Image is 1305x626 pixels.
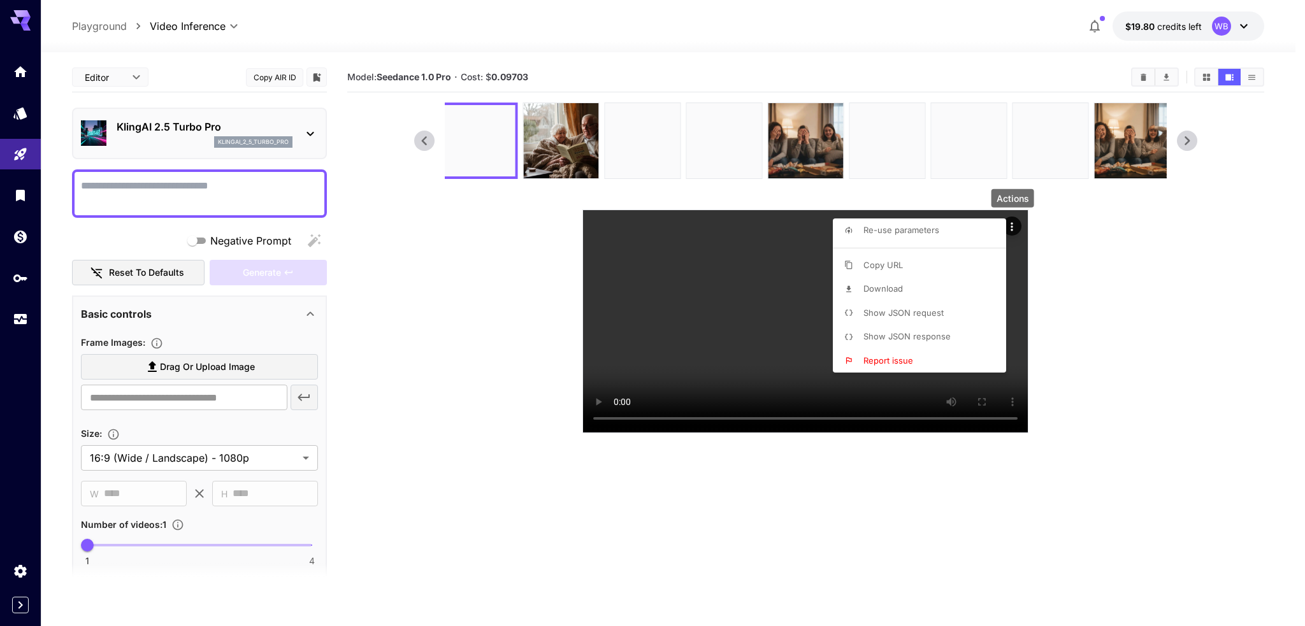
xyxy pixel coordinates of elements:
[863,225,939,235] span: Re-use parameters
[863,308,944,318] span: Show JSON request
[863,331,951,341] span: Show JSON response
[863,283,903,294] span: Download
[991,189,1034,208] div: Actions
[863,355,913,366] span: Report issue
[863,260,903,270] span: Copy URL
